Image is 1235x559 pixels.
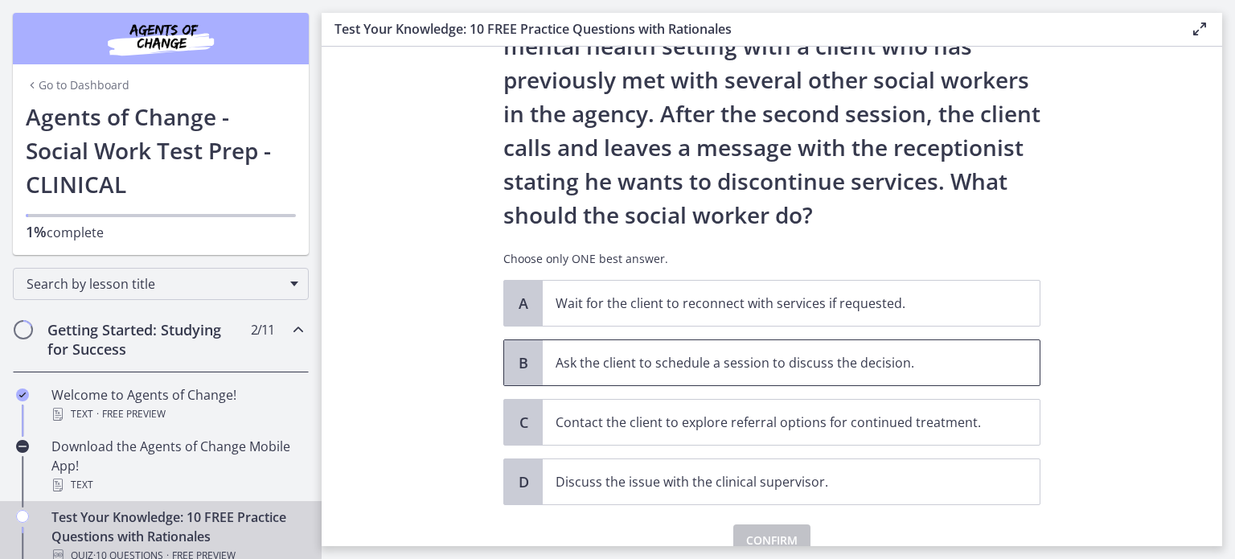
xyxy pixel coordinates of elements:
[47,320,244,359] h2: Getting Started: Studying for Success
[26,77,129,93] a: Go to Dashboard
[64,19,257,58] img: Agents of Change
[27,275,282,293] span: Search by lesson title
[26,222,47,241] span: 1%
[556,294,995,313] p: Wait for the client to reconnect with services if requested.
[26,100,296,201] h1: Agents of Change - Social Work Test Prep - CLINICAL
[102,405,166,424] span: Free preview
[51,475,302,495] div: Text
[514,294,533,313] span: A
[16,388,29,401] i: Completed
[733,524,810,557] button: Confirm
[51,437,302,495] div: Download the Agents of Change Mobile App!
[503,251,1040,267] p: Choose only ONE best answer.
[96,405,99,424] span: ·
[514,353,533,372] span: B
[556,353,995,372] p: Ask the client to schedule a session to discuss the decision.
[514,413,533,432] span: C
[556,413,995,432] p: Contact the client to explore referral options for continued treatment.
[746,531,798,550] span: Confirm
[251,320,274,339] span: 2 / 11
[556,472,995,491] p: Discuss the issue with the clinical supervisor.
[334,19,1164,39] h3: Test Your Knowledge: 10 FREE Practice Questions with Rationales
[13,268,309,300] div: Search by lesson title
[26,222,296,242] p: complete
[51,405,302,424] div: Text
[51,385,302,424] div: Welcome to Agents of Change!
[514,472,533,491] span: D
